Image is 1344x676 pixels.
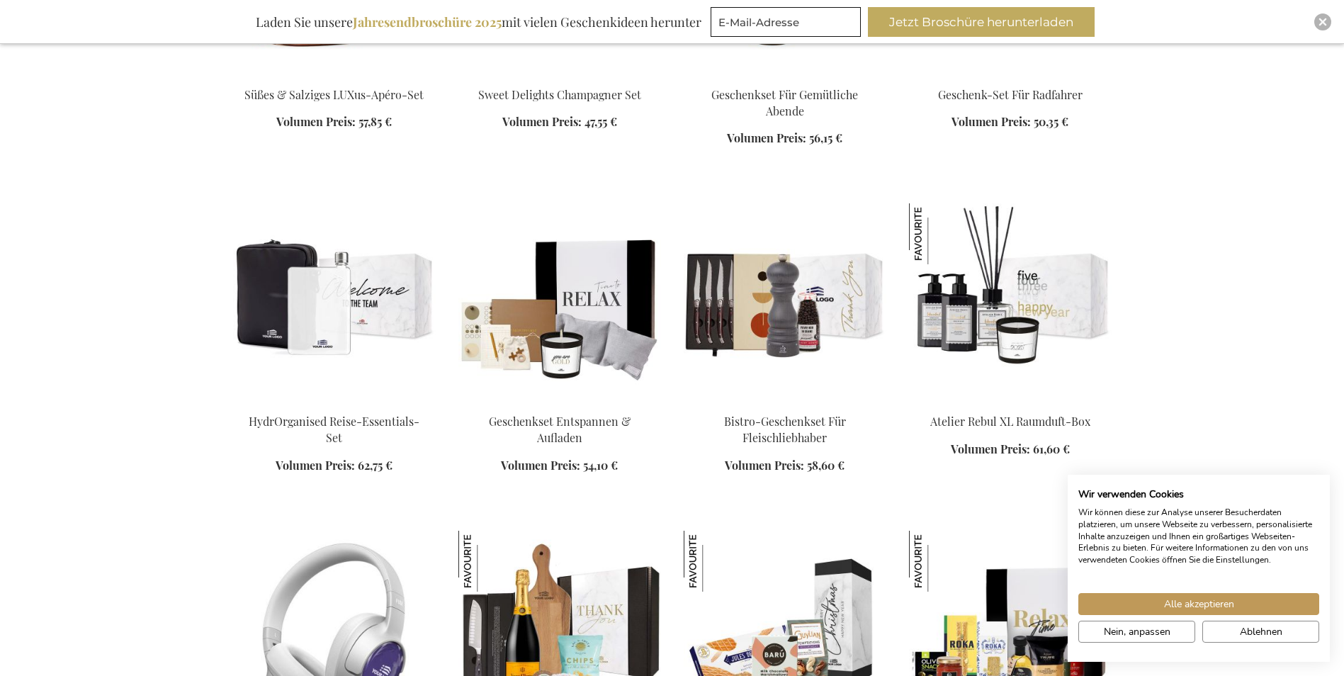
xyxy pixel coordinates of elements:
span: Volumen Preis: [727,130,806,145]
a: Sweet & Salty LUXury Apéro Set [233,69,436,83]
a: Volumen Preis: 47,55 € [502,114,617,130]
a: Volumen Preis: 61,60 € [951,441,1070,458]
input: E-Mail-Adresse [711,7,861,37]
a: Volumen Preis: 62,75 € [276,458,393,474]
img: Close [1318,18,1327,26]
a: Geschenkset Entspannen & Aufladen [489,414,631,445]
span: Volumen Preis: [951,441,1030,456]
span: 61,60 € [1033,441,1070,456]
span: 62,75 € [358,458,393,473]
span: 56,15 € [809,130,842,145]
button: Jetzt Broschüre herunterladen [868,7,1095,37]
img: Schokoladen-Genuss Box [684,531,745,592]
img: Relax & Recharge Gift Set [458,203,661,402]
a: Atelier Rebul XL Raumduft-Box [930,414,1090,429]
a: Volumen Preis: 58,60 € [725,458,845,474]
img: Bistro-Geschenkset Für Fleischliebhaber [684,203,886,402]
button: cookie Einstellungen anpassen [1078,621,1195,643]
span: Ablehnen [1240,624,1282,639]
a: Sweet Delights Champagner Set [478,87,641,102]
a: Volumen Preis: 56,15 € [727,130,842,147]
span: Volumen Preis: [951,114,1031,129]
a: Geschenkset Für Gemütliche Abende [711,87,858,118]
b: Jahresendbroschüre 2025 [353,13,502,30]
span: 54,10 € [583,458,618,473]
a: Atelier Rebul XL Home Fragrance Box Atelier Rebul XL Raumduft-Box [909,396,1112,410]
a: HydrOrganised Travel Essentials Set [233,396,436,410]
button: Alle verweigern cookies [1202,621,1319,643]
a: Volumen Preis: 50,35 € [951,114,1068,130]
a: Sweet Delights Champagne Set [458,69,661,83]
span: Volumen Preis: [725,458,804,473]
a: Cyclist's Gift Set [909,69,1112,83]
img: Atelier Rebul XL Raumduft-Box [909,203,970,264]
a: Bistro-Geschenkset Für Fleischliebhaber [724,414,846,445]
a: Volumen Preis: 54,10 € [501,458,618,474]
div: Laden Sie unsere mit vielen Geschenkideen herunter [249,7,708,37]
span: 47,55 € [585,114,617,129]
button: Akzeptieren Sie alle cookies [1078,593,1319,615]
a: Bistro-Geschenkset Für Fleischliebhaber [684,396,886,410]
a: Geschenk-Set Für Radfahrer [938,87,1083,102]
img: HydrOrganised Travel Essentials Set [233,203,436,402]
a: Relax & Recharge Gift Set [458,396,661,410]
p: Wir können diese zur Analyse unserer Besucherdaten platzieren, um unsere Webseite zu verbessern, ... [1078,507,1319,566]
a: Cosy Evenings Gift Set [684,69,886,83]
span: Nein, anpassen [1104,624,1170,639]
span: Alle akzeptieren [1164,597,1234,612]
span: Volumen Preis: [276,458,355,473]
span: 50,35 € [1034,114,1068,129]
h2: Wir verwenden Cookies [1078,488,1319,501]
form: marketing offers and promotions [711,7,865,41]
span: Volumen Preis: [501,458,580,473]
img: Luxuriöse kulinarische Geschenkbox [458,531,519,592]
a: HydrOrganised Reise-Essentials-Set [249,414,419,445]
div: Close [1314,13,1331,30]
img: Deluxe Gourmet Box [909,531,970,592]
span: 58,60 € [807,458,845,473]
img: Atelier Rebul XL Home Fragrance Box [909,203,1112,402]
span: Volumen Preis: [502,114,582,129]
